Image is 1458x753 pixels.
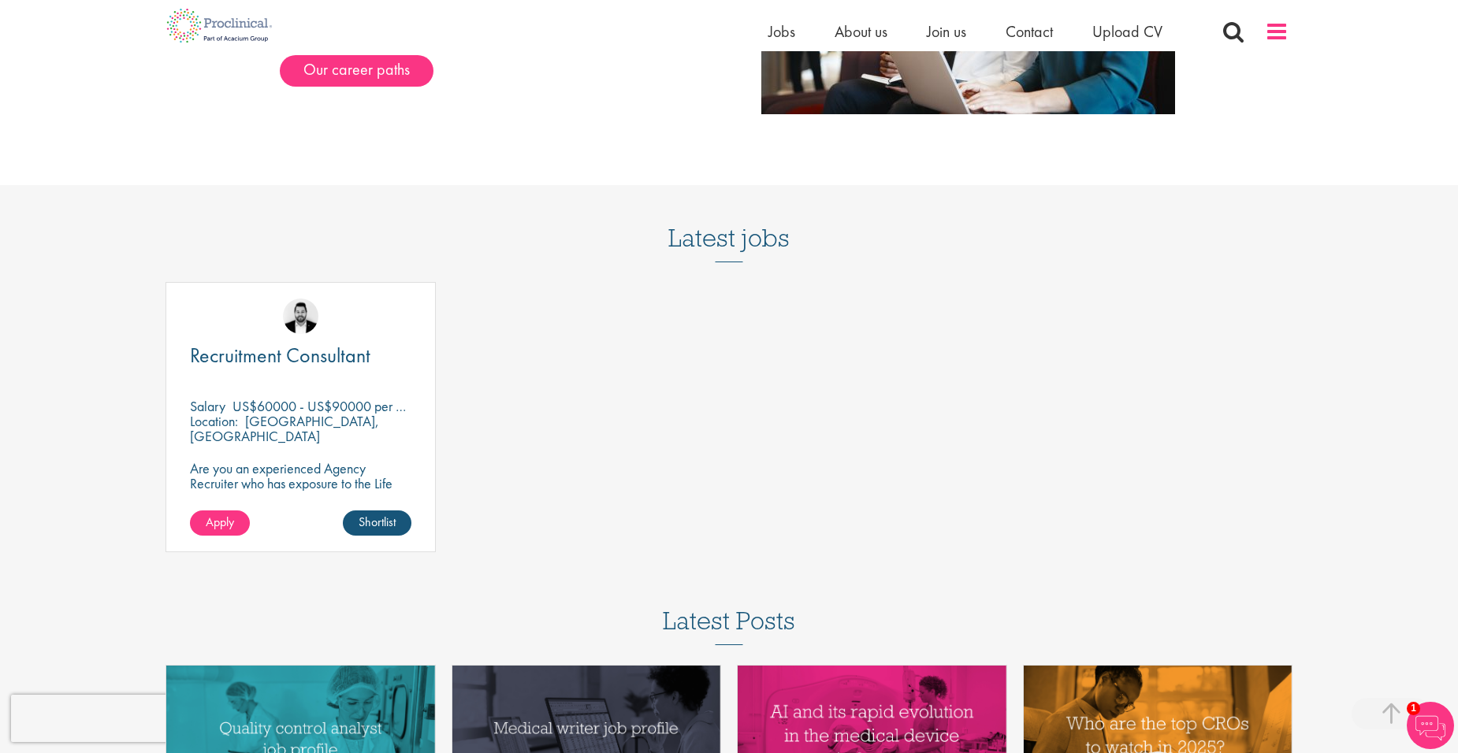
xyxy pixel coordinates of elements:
[190,412,379,445] p: [GEOGRAPHIC_DATA], [GEOGRAPHIC_DATA]
[283,299,318,334] img: Ross Wilkings
[190,510,250,536] a: Apply
[1407,702,1420,715] span: 1
[190,346,411,365] a: Recruitment Consultant
[190,412,238,430] span: Location:
[927,21,966,42] a: Join us
[190,342,370,369] span: Recruitment Consultant
[668,185,790,262] h3: Latest jobs
[1407,702,1454,749] img: Chatbot
[190,397,225,415] span: Salary
[343,510,411,536] a: Shortlist
[232,397,431,415] p: US$60000 - US$90000 per annum
[206,514,234,530] span: Apply
[835,21,887,42] a: About us
[280,55,433,87] a: Our career paths
[1092,21,1162,42] a: Upload CV
[11,695,213,742] iframe: reCAPTCHA
[1006,21,1053,42] a: Contact
[768,21,795,42] a: Jobs
[663,607,795,645] h3: Latest Posts
[190,461,411,521] p: Are you an experienced Agency Recruiter who has exposure to the Life Sciences market and looking ...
